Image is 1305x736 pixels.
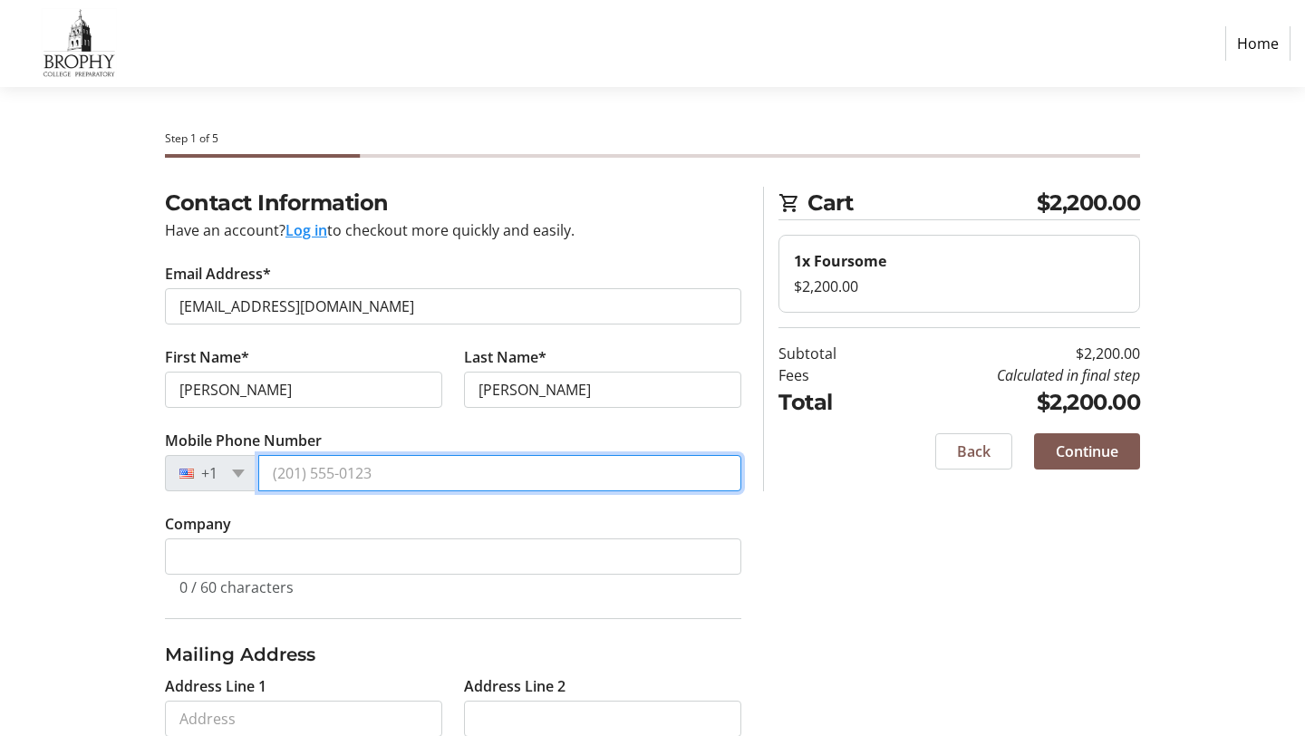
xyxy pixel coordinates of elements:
[883,364,1140,386] td: Calculated in final step
[1034,433,1140,470] button: Continue
[165,346,249,368] label: First Name*
[807,187,1037,219] span: Cart
[165,187,741,219] h2: Contact Information
[165,131,1140,147] div: Step 1 of 5
[285,219,327,241] button: Log in
[794,276,1125,297] div: $2,200.00
[14,7,143,80] img: Brophy College Preparatory 's Logo
[258,455,741,491] input: (201) 555-0123
[165,219,741,241] div: Have an account? to checkout more quickly and easily.
[883,386,1140,419] td: $2,200.00
[778,386,883,419] td: Total
[794,251,886,271] strong: 1x Foursome
[883,343,1140,364] td: $2,200.00
[935,433,1012,470] button: Back
[165,675,266,697] label: Address Line 1
[957,441,991,462] span: Back
[778,364,883,386] td: Fees
[464,346,546,368] label: Last Name*
[165,513,231,535] label: Company
[1056,441,1118,462] span: Continue
[179,577,294,597] tr-character-limit: 0 / 60 characters
[165,263,271,285] label: Email Address*
[778,343,883,364] td: Subtotal
[1225,26,1290,61] a: Home
[464,675,565,697] label: Address Line 2
[165,430,322,451] label: Mobile Phone Number
[165,641,741,668] h3: Mailing Address
[1037,187,1141,219] span: $2,200.00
